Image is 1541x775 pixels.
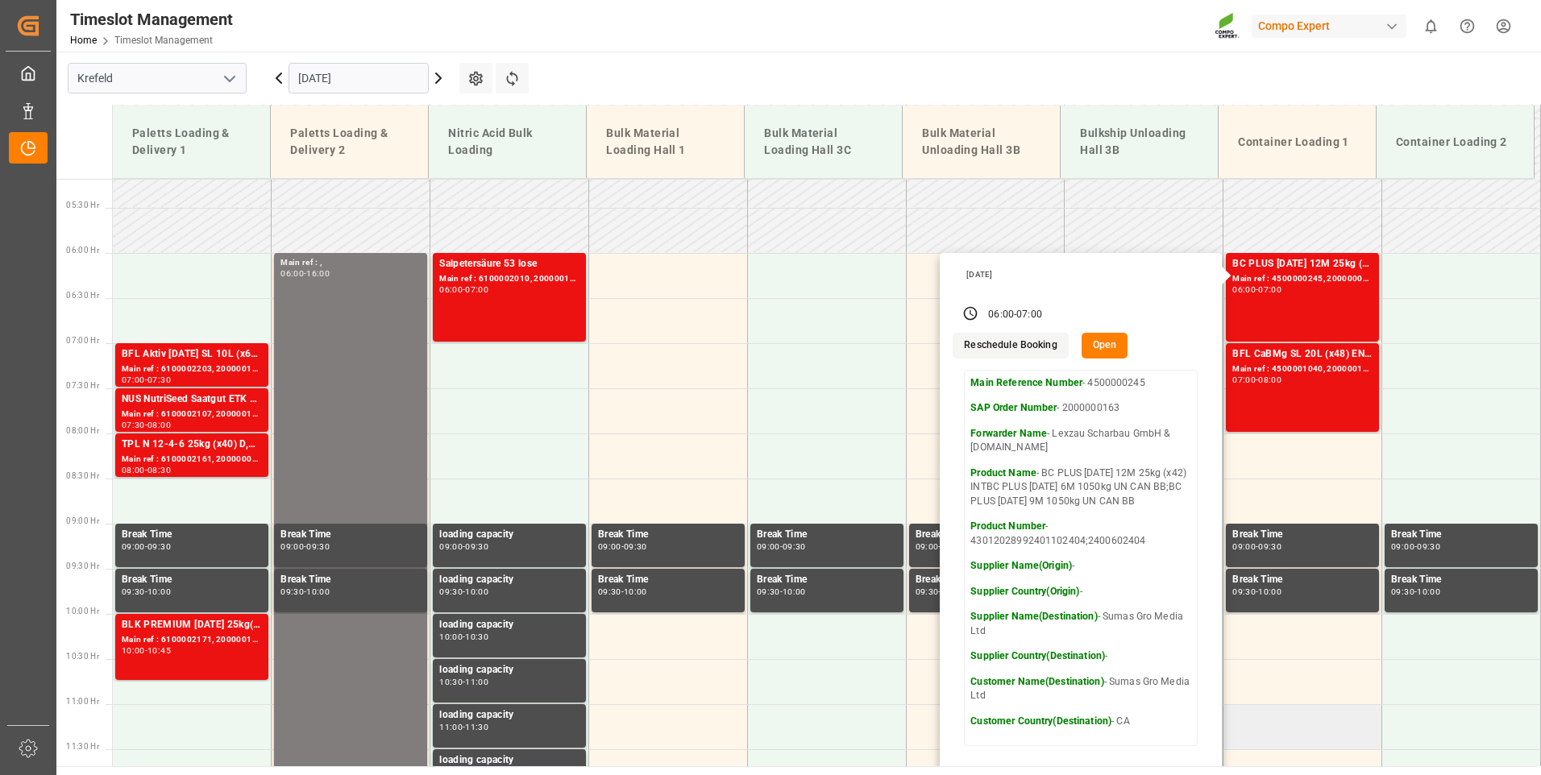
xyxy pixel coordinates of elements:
[621,543,624,550] div: -
[66,607,99,615] span: 10:00 Hr
[970,401,1191,416] p: - 2000000163
[598,527,738,543] div: Break Time
[122,453,262,466] div: Main ref : 6100002161, 2000000696
[970,610,1191,638] p: - Sumas Gro Media Ltd
[463,588,465,595] div: -
[66,381,99,390] span: 07:30 Hr
[970,560,1072,571] strong: Supplier Name(Origin)
[598,543,621,550] div: 09:00
[1252,15,1406,38] div: Compo Expert
[624,543,647,550] div: 09:30
[126,118,257,165] div: Paletts Loading & Delivery 1
[1256,376,1258,383] div: -
[145,588,147,595] div: -
[598,572,738,588] div: Break Time
[1232,363,1373,376] div: Main ref : 4500001040, 2000001057
[122,466,145,474] div: 08:00
[970,585,1191,599] p: -
[970,676,1103,687] strong: Customer Name(Destination)
[465,633,488,640] div: 10:30
[280,572,421,588] div: Break Time
[970,376,1191,391] p: - 4500000245
[66,652,99,661] span: 10:30 Hr
[280,256,421,270] div: Main ref : ,
[280,270,304,277] div: 06:00
[1391,588,1414,595] div: 09:30
[624,588,647,595] div: 10:00
[938,588,941,595] div: -
[147,647,171,654] div: 10:45
[961,269,1204,280] div: [DATE]
[1417,543,1440,550] div: 09:30
[1417,588,1440,595] div: 10:00
[439,723,463,731] div: 11:00
[284,118,415,165] div: Paletts Loading & Delivery 2
[147,376,171,383] div: 07:30
[439,707,579,723] div: loading capacity
[463,286,465,293] div: -
[66,742,99,751] span: 11:30 Hr
[970,586,1079,597] strong: Supplier Country(Origin)
[1232,286,1256,293] div: 06:00
[1391,572,1531,588] div: Break Time
[598,588,621,595] div: 09:30
[1258,376,1281,383] div: 08:00
[463,633,465,640] div: -
[970,650,1105,661] strong: Supplier Country(Destination)
[1258,286,1281,293] div: 07:00
[122,376,145,383] div: 07:00
[916,543,939,550] div: 09:00
[1391,543,1414,550] div: 09:00
[439,752,579,769] div: loading capacity
[1256,543,1258,550] div: -
[970,559,1191,574] p: -
[1232,543,1256,550] div: 09:00
[280,527,421,543] div: Break Time
[970,611,1097,622] strong: Supplier Name(Destination)
[217,66,241,91] button: open menu
[147,466,171,474] div: 08:30
[757,572,897,588] div: Break Time
[1014,308,1016,322] div: -
[439,543,463,550] div: 09:00
[970,427,1191,455] p: - Lexzau Scharbau GmbH & [DOMAIN_NAME]
[1232,588,1256,595] div: 09:30
[304,270,306,277] div: -
[970,520,1191,548] p: - 43012028992401102404;2400602404
[145,466,147,474] div: -
[66,201,99,209] span: 05:30 Hr
[70,35,97,46] a: Home
[439,617,579,633] div: loading capacity
[1252,10,1413,41] button: Compo Expert
[66,516,99,525] span: 09:00 Hr
[938,543,941,550] div: -
[442,118,573,165] div: Nitric Acid Bulk Loading
[1232,527,1373,543] div: Break Time
[122,346,262,363] div: BFL Aktiv [DATE] SL 10L (x60) [PERSON_NAME] 10L (x60) BE,DE,[GEOGRAPHIC_DATA],EN,[GEOGRAPHIC_DATA...
[916,572,1056,588] div: Break Time
[66,336,99,345] span: 07:00 Hr
[1449,8,1485,44] button: Help Center
[1215,12,1240,40] img: Screenshot%202023-09-29%20at%2010.02.21.png_1712312052.png
[1074,118,1205,165] div: Bulkship Unloading Hall 3B
[1232,346,1373,363] div: BFL CaBMg SL 20L (x48) EN,IN MTO
[66,697,99,706] span: 11:00 Hr
[122,437,262,453] div: TPL N 12-4-6 25kg (x40) D,A,CHBT FAIR 25-5-8 35%UH 3M 25kg (x40) INT
[465,543,488,550] div: 09:30
[1391,527,1531,543] div: Break Time
[970,467,1036,479] strong: Product Name
[1256,588,1258,595] div: -
[463,723,465,731] div: -
[66,471,99,480] span: 08:30 Hr
[1082,333,1128,358] button: Open
[1256,286,1258,293] div: -
[463,678,465,686] div: -
[970,466,1191,509] p: - BC PLUS [DATE] 12M 25kg (x42) INTBC PLUS [DATE] 6M 1050kg UN CAN BB;BC PLUS [DATE] 9M 1050kg UN...
[304,543,306,550] div: -
[988,308,1014,322] div: 06:00
[1414,543,1417,550] div: -
[122,633,262,647] div: Main ref : 6100002171, 2000001267
[145,543,147,550] div: -
[1258,543,1281,550] div: 09:30
[439,527,579,543] div: loading capacity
